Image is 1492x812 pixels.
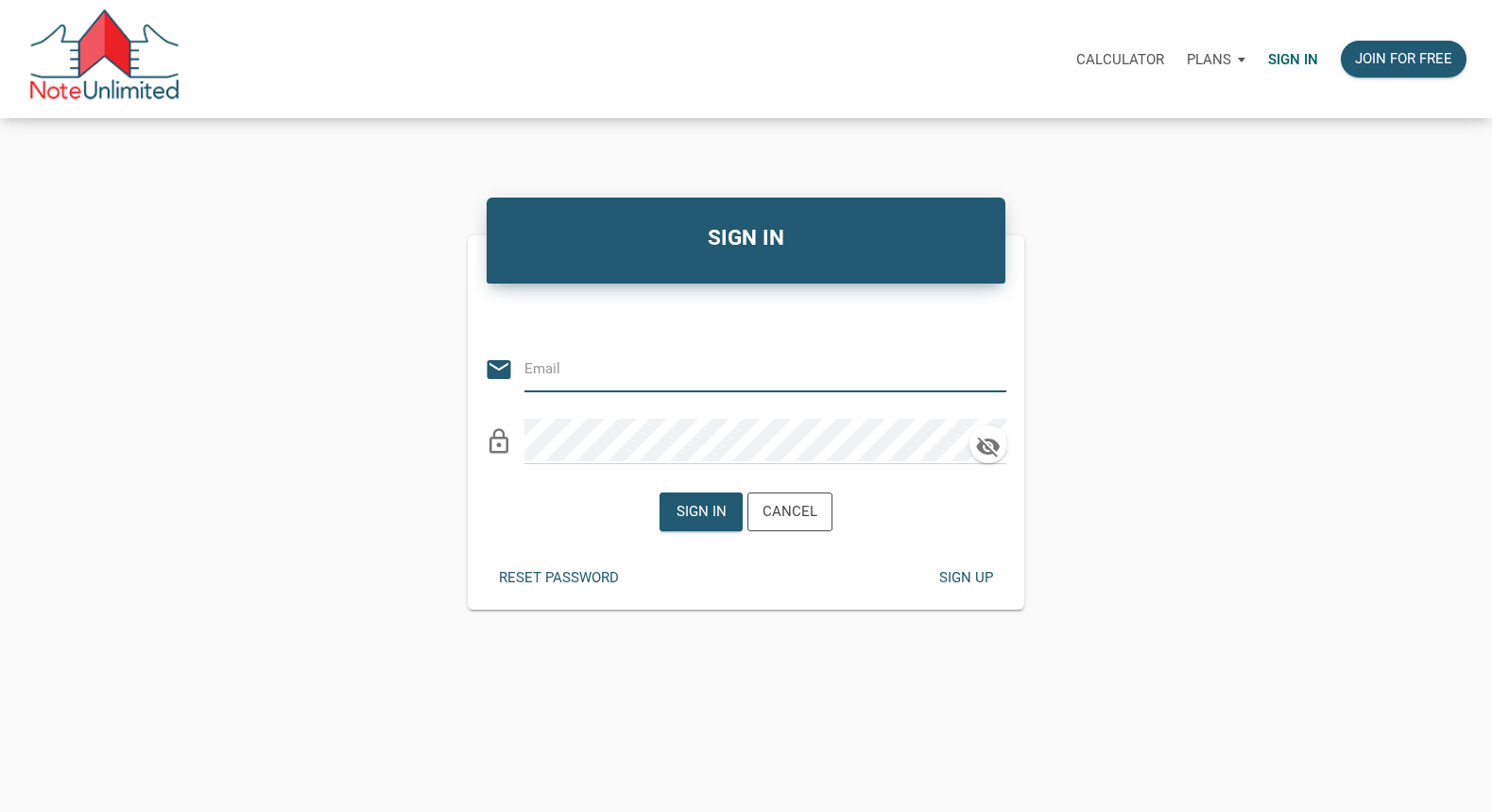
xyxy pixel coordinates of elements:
button: Sign in [660,492,743,531]
button: Cancel [747,492,832,531]
a: Sign in [1257,29,1329,89]
img: NoteUnlimited [28,9,180,109]
button: Plans [1175,31,1257,88]
p: Calculator [1076,51,1164,68]
div: Join for free [1355,48,1452,70]
p: Sign in [1268,51,1318,68]
div: Reset password [499,567,619,589]
i: lock_outline [485,427,513,456]
a: Join for free [1329,29,1478,89]
button: Join for free [1341,41,1466,78]
input: Email [524,347,978,389]
button: Reset password [485,560,633,596]
i: email [485,355,513,384]
div: Sign in [677,501,727,523]
h4: SIGN IN [501,222,992,254]
p: Plans [1187,51,1231,68]
a: Calculator [1065,29,1175,89]
a: Plans [1175,29,1257,89]
div: Cancel [763,501,817,523]
button: Sign up [924,560,1007,596]
div: Sign up [938,567,992,589]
